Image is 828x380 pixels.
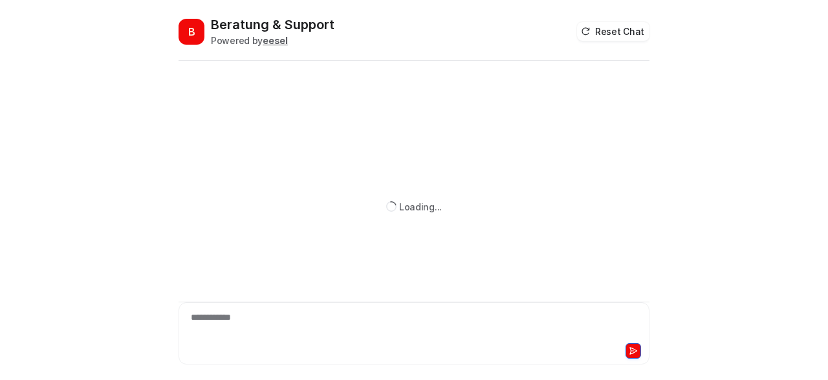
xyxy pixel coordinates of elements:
div: Loading... [399,200,442,214]
div: Powered by [211,34,334,47]
b: eesel [263,35,288,46]
span: B [179,19,204,45]
button: Reset Chat [577,22,649,41]
h2: Beratung & Support [211,16,334,34]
